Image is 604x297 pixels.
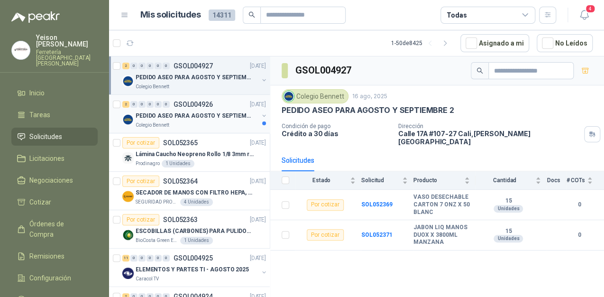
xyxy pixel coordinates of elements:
[11,171,98,189] a: Negociaciones
[136,265,249,274] p: ELEMENTOS Y PARTES TI - AGOSTO 2025
[413,224,470,246] b: JABON LIQ MANOS DUOX X 3800ML MANZANA
[248,11,255,18] span: search
[284,91,294,102] img: Company Logo
[146,255,154,261] div: 0
[180,237,213,244] div: 1 Unidades
[476,171,547,190] th: Cantidad
[494,235,523,242] div: Unidades
[476,197,541,205] b: 15
[122,255,129,261] div: 11
[307,229,344,241] div: Por cotizar
[11,11,60,23] img: Logo peakr
[11,128,98,146] a: Solicitudes
[136,160,160,167] p: Prodinagro
[282,123,391,130] p: Condición de pago
[155,255,162,261] div: 0
[122,176,159,187] div: Por cotizar
[136,275,159,283] p: Caracol TV
[250,177,266,186] p: [DATE]
[295,177,348,184] span: Estado
[122,60,268,91] a: 2 0 0 0 0 0 GSOL004927[DATE] Company LogoPEDIDO ASEO PARA AGOSTO Y SEPTIEMBRE 2Colegio Bennett
[109,172,270,210] a: Por cotizarSOL052364[DATE] Company LogoSECADOR DE MANOS CON FILTRO HEPA, SECADO RAPIDOSEGURIDAD P...
[138,63,146,69] div: 0
[163,101,170,108] div: 0
[282,105,454,115] p: PEDIDO ASEO PARA AGOSTO Y SEPTIEMBRE 2
[130,255,137,261] div: 0
[250,215,266,224] p: [DATE]
[122,191,134,202] img: Company Logo
[307,199,344,211] div: Por cotizar
[174,255,213,261] p: GSOL004925
[136,188,254,197] p: SECADOR DE MANOS CON FILTRO HEPA, SECADO RAPIDO
[155,101,162,108] div: 0
[361,232,393,238] a: SOL052371
[122,252,268,283] a: 11 0 0 0 0 0 GSOL004925[DATE] Company LogoELEMENTOS Y PARTES TI - AGOSTO 2025Caracol TV
[136,237,178,244] p: BioCosta Green Energy S.A.S
[36,34,98,47] p: Yeison [PERSON_NAME]
[138,101,146,108] div: 0
[413,171,476,190] th: Producto
[155,63,162,69] div: 0
[398,123,580,130] p: Dirección
[585,4,595,13] span: 4
[136,111,254,121] p: PEDIDO ASEO PARA AGOSTO Y SEPTIEMBRE
[122,268,134,279] img: Company Logo
[29,153,64,164] span: Licitaciones
[11,269,98,287] a: Configuración
[29,197,51,207] span: Cotizar
[476,228,541,235] b: 15
[391,36,453,51] div: 1 - 50 de 8425
[146,101,154,108] div: 0
[566,171,604,190] th: # COTs
[29,175,73,186] span: Negociaciones
[537,34,593,52] button: No Leídos
[250,100,266,109] p: [DATE]
[136,83,169,91] p: Colegio Bennett
[11,215,98,243] a: Órdenes de Compra
[566,200,593,209] b: 0
[29,88,45,98] span: Inicio
[547,171,566,190] th: Docs
[250,62,266,71] p: [DATE]
[295,171,361,190] th: Estado
[361,171,413,190] th: Solicitud
[130,63,137,69] div: 0
[29,131,62,142] span: Solicitudes
[476,67,483,74] span: search
[566,177,585,184] span: # COTs
[174,101,213,108] p: GSOL004926
[209,9,235,21] span: 14311
[122,229,134,241] img: Company Logo
[29,219,89,240] span: Órdenes de Compra
[136,73,254,82] p: PEDIDO ASEO PARA AGOSTO Y SEPTIEMBRE 2
[11,247,98,265] a: Remisiones
[282,155,314,166] div: Solicitudes
[566,231,593,240] b: 0
[361,201,393,208] a: SOL052369
[11,149,98,167] a: Licitaciones
[250,139,266,148] p: [DATE]
[163,255,170,261] div: 0
[282,130,391,138] p: Crédito a 30 días
[11,106,98,124] a: Tareas
[130,101,137,108] div: 0
[447,10,467,20] div: Todas
[138,255,146,261] div: 0
[413,194,470,216] b: VASO DESECHABLE CARTON 7 ONZ X 50 BLANC
[11,84,98,102] a: Inicio
[413,177,462,184] span: Producto
[136,121,169,129] p: Colegio Bennett
[361,177,400,184] span: Solicitud
[136,150,254,159] p: Lámina Caucho Neopreno Rollo 1/8 3mm rollo x 10M
[576,7,593,24] button: 4
[29,251,64,261] span: Remisiones
[494,205,523,213] div: Unidades
[476,177,533,184] span: Cantidad
[140,8,201,22] h1: Mis solicitudes
[122,63,129,69] div: 2
[36,49,98,66] p: Ferretería [GEOGRAPHIC_DATA][PERSON_NAME]
[29,110,50,120] span: Tareas
[146,63,154,69] div: 0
